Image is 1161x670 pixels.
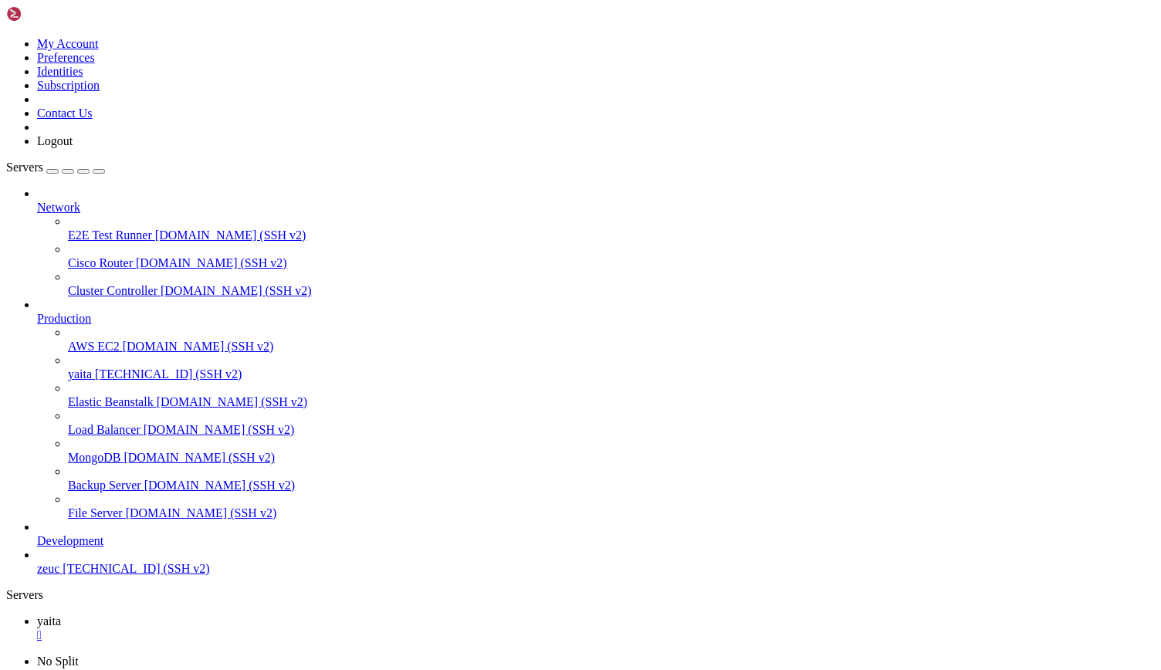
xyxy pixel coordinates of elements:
span: Cisco Router [68,256,133,269]
span: Cluster Controller [68,284,157,297]
a: Cluster Controller [DOMAIN_NAME] (SSH v2) [68,284,1155,298]
a: Cisco Router [DOMAIN_NAME] (SSH v2) [68,256,1155,270]
span: File Server [68,506,123,519]
span: [DOMAIN_NAME] (SSH v2) [157,395,308,408]
a: MongoDB [DOMAIN_NAME] (SSH v2) [68,451,1155,465]
span: Elastic Beanstalk [68,395,154,408]
span: AWS EC2 [68,340,120,353]
div: Servers [6,588,1155,602]
li: E2E Test Runner [DOMAIN_NAME] (SSH v2) [68,215,1155,242]
li: zeuc [TECHNICAL_ID] (SSH v2) [37,548,1155,576]
a: Subscription [37,79,100,92]
li: Cluster Controller [DOMAIN_NAME] (SSH v2) [68,270,1155,298]
a: No Split [37,655,79,668]
span: E2E Test Runner [68,228,152,242]
li: Backup Server [DOMAIN_NAME] (SSH v2) [68,465,1155,492]
span: Load Balancer [68,423,140,436]
span: [DOMAIN_NAME] (SSH v2) [161,284,312,297]
li: Production [37,298,1155,520]
a: yaita [37,614,1155,642]
a: Backup Server [DOMAIN_NAME] (SSH v2) [68,479,1155,492]
a: Identities [37,65,83,78]
li: Load Balancer [DOMAIN_NAME] (SSH v2) [68,409,1155,437]
span: Backup Server [68,479,141,492]
a: Load Balancer [DOMAIN_NAME] (SSH v2) [68,423,1155,437]
li: Network [37,187,1155,298]
a: AWS EC2 [DOMAIN_NAME] (SSH v2) [68,340,1155,354]
a:  [37,628,1155,642]
a: Contact Us [37,107,93,120]
span: [DOMAIN_NAME] (SSH v2) [144,479,296,492]
span: [TECHNICAL_ID] (SSH v2) [63,562,209,575]
span: MongoDB [68,451,120,464]
a: Elastic Beanstalk [DOMAIN_NAME] (SSH v2) [68,395,1155,409]
span: [DOMAIN_NAME] (SSH v2) [124,451,275,464]
span: [DOMAIN_NAME] (SSH v2) [144,423,295,436]
img: Shellngn [6,6,95,22]
span: Production [37,312,91,325]
li: yaita [TECHNICAL_ID] (SSH v2) [68,354,1155,381]
span: [TECHNICAL_ID] (SSH v2) [95,367,242,381]
a: yaita [TECHNICAL_ID] (SSH v2) [68,367,1155,381]
li: Elastic Beanstalk [DOMAIN_NAME] (SSH v2) [68,381,1155,409]
a: Development [37,534,1155,548]
span: Development [37,534,103,547]
li: MongoDB [DOMAIN_NAME] (SSH v2) [68,437,1155,465]
a: Logout [37,134,73,147]
span: zeuc [37,562,59,575]
a: My Account [37,37,99,50]
li: Development [37,520,1155,548]
span: [DOMAIN_NAME] (SSH v2) [136,256,287,269]
span: Servers [6,161,43,174]
a: E2E Test Runner [DOMAIN_NAME] (SSH v2) [68,228,1155,242]
span: yaita [68,367,92,381]
span: [DOMAIN_NAME] (SSH v2) [123,340,274,353]
li: AWS EC2 [DOMAIN_NAME] (SSH v2) [68,326,1155,354]
span: yaita [37,614,61,628]
span: Network [37,201,80,214]
li: File Server [DOMAIN_NAME] (SSH v2) [68,492,1155,520]
a: Production [37,312,1155,326]
a: Servers [6,161,105,174]
a: zeuc [TECHNICAL_ID] (SSH v2) [37,562,1155,576]
a: Preferences [37,51,95,64]
a: File Server [DOMAIN_NAME] (SSH v2) [68,506,1155,520]
span: [DOMAIN_NAME] (SSH v2) [126,506,277,519]
a: Network [37,201,1155,215]
li: Cisco Router [DOMAIN_NAME] (SSH v2) [68,242,1155,270]
span: [DOMAIN_NAME] (SSH v2) [155,228,306,242]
